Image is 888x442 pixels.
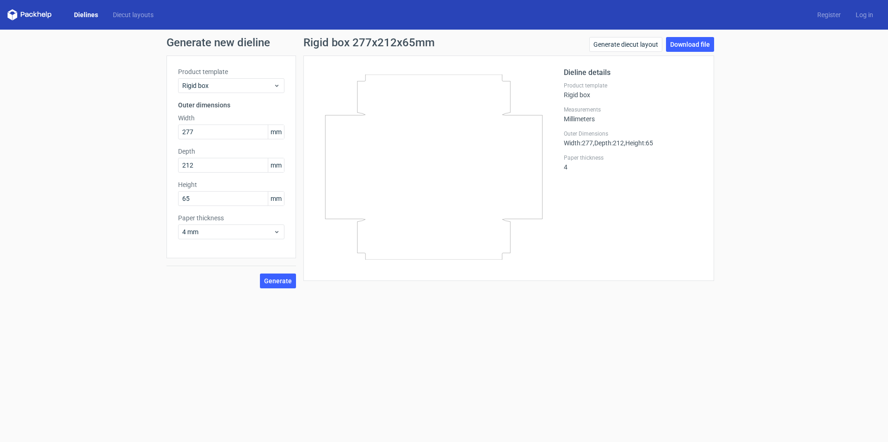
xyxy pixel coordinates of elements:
[178,180,284,189] label: Height
[564,139,593,147] span: Width : 277
[182,227,273,237] span: 4 mm
[564,154,703,162] label: Paper thickness
[260,274,296,288] button: Generate
[564,82,703,99] div: Rigid box
[564,106,703,123] div: Millimeters
[178,113,284,123] label: Width
[67,10,105,19] a: Dielines
[178,67,284,76] label: Product template
[178,100,284,110] h3: Outer dimensions
[268,158,284,172] span: mm
[268,192,284,205] span: mm
[178,147,284,156] label: Depth
[166,37,721,48] h1: Generate new dieline
[564,67,703,78] h2: Dieline details
[268,125,284,139] span: mm
[564,154,703,171] div: 4
[589,37,662,52] a: Generate diecut layout
[264,278,292,284] span: Generate
[624,139,653,147] span: , Height : 65
[593,139,624,147] span: , Depth : 212
[182,81,273,90] span: Rigid box
[564,82,703,89] label: Product template
[810,10,848,19] a: Register
[848,10,881,19] a: Log in
[303,37,435,48] h1: Rigid box 277x212x65mm
[666,37,714,52] a: Download file
[564,106,703,113] label: Measurements
[564,130,703,137] label: Outer Dimensions
[178,213,284,223] label: Paper thickness
[105,10,161,19] a: Diecut layouts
